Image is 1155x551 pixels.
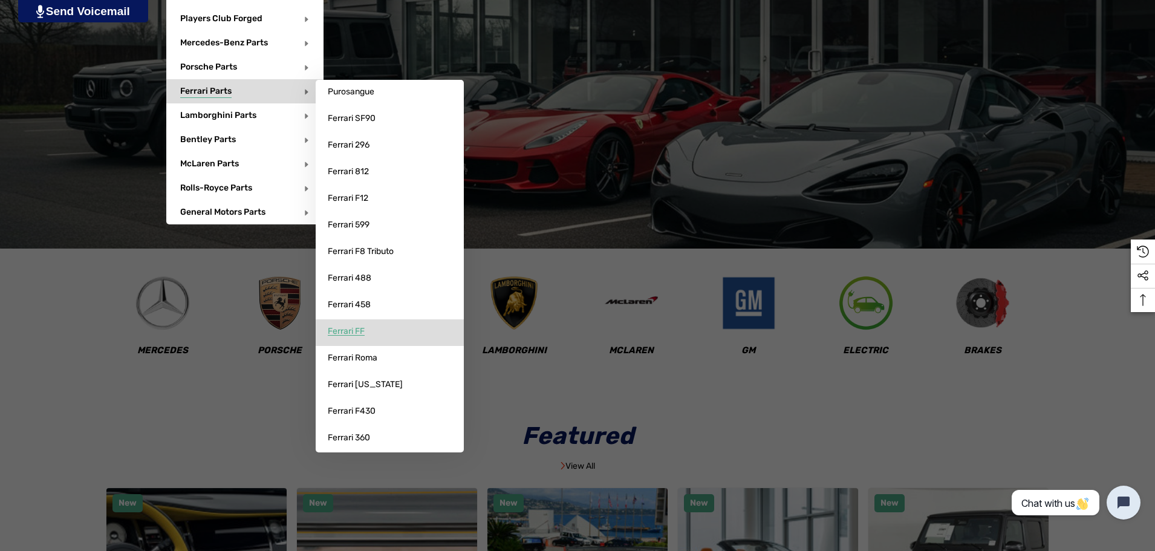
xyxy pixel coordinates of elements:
span: Ferrari FF [328,326,365,337]
span: Ferrari Parts [180,86,232,99]
span: Ferrari 599 [328,220,369,230]
a: Rolls-Royce Parts [180,183,252,193]
a: Lamborghini Parts [180,110,256,120]
span: Lamborghini Parts [180,110,256,123]
svg: Recently Viewed [1137,246,1149,258]
span: Ferrari F12 [328,193,368,204]
span: Ferrari 296 [328,140,369,151]
span: Ferrari F430 [328,406,376,417]
span: Ferrari Roma [328,353,377,364]
span: Ferrari 488 [328,273,371,284]
span: Rolls-Royce Parts [180,183,252,196]
span: Ferrari SF90 [328,113,376,124]
span: Mercedes-Benz Parts [180,37,268,51]
svg: Social Media [1137,270,1149,282]
span: General Motors Parts [180,207,265,220]
span: Ferrari F8 Tributo [328,246,394,257]
a: Ferrari Parts [180,86,232,96]
span: McLaren Parts [180,158,239,172]
a: McLaren Parts [180,158,239,169]
span: Porsche Parts [180,62,237,75]
span: Ferrari 458 [328,299,371,310]
a: Bentley Parts [180,134,236,145]
span: Players Club Forged [180,13,262,27]
span: Ferrari [US_STATE] [328,379,403,390]
span: Ferrari 812 [328,166,369,177]
a: Mercedes-Benz Parts [180,37,268,48]
svg: Top [1131,294,1155,306]
a: Players Club Forged [180,13,262,24]
span: Bentley Parts [180,134,236,148]
a: Porsche Parts [180,62,237,72]
a: General Motors Parts [180,207,265,217]
img: PjwhLS0gR2VuZXJhdG9yOiBHcmF2aXQuaW8gLS0+PHN2ZyB4bWxucz0iaHR0cDovL3d3dy53My5vcmcvMjAwMC9zdmciIHhtb... [36,5,44,18]
span: Ferrari 360 [328,432,370,443]
span: Purosangue [328,86,374,97]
